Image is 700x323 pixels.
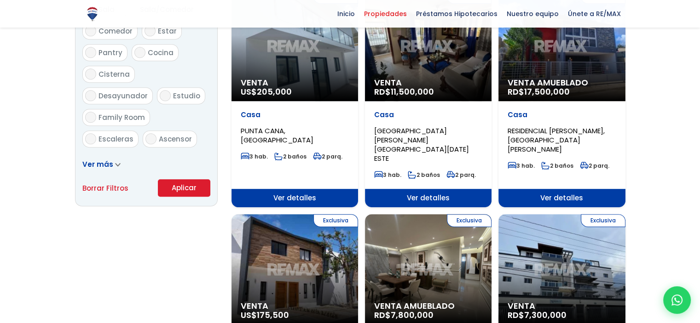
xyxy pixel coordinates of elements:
[84,6,100,22] img: Logo de REMAX
[313,153,342,160] span: 2 parq.
[85,112,96,123] input: Family Room
[159,134,192,144] span: Ascensor
[257,309,289,321] span: 175,500
[541,162,573,170] span: 2 baños
[158,26,177,36] span: Estar
[580,162,609,170] span: 2 parq.
[241,301,349,311] span: Venta
[241,309,289,321] span: US$
[374,309,434,321] span: RD$
[365,189,492,207] span: Ver detalles
[374,126,469,163] span: [GEOGRAPHIC_DATA][PERSON_NAME][GEOGRAPHIC_DATA][DATE] ESTE
[85,68,96,79] input: Cisterna
[374,78,482,87] span: Venta
[158,179,210,197] button: Aplicar
[85,25,96,36] input: Comedor
[508,126,605,154] span: RESIDENCIAL [PERSON_NAME], [GEOGRAPHIC_DATA][PERSON_NAME]
[98,26,133,36] span: Comedor
[145,133,156,144] input: Ascensor
[508,301,616,311] span: Venta
[98,134,133,144] span: Escaleras
[148,48,174,57] span: Cocina
[502,7,563,21] span: Nuestro equipo
[241,153,268,160] span: 3 hab.
[508,162,535,170] span: 3 hab.
[359,7,411,21] span: Propiedades
[333,7,359,21] span: Inicio
[173,91,200,101] span: Estudio
[231,189,358,207] span: Ver detalles
[98,48,122,57] span: Pantry
[98,69,130,79] span: Cisterna
[241,110,349,119] p: Casa
[524,309,567,321] span: 7,300,000
[508,78,616,87] span: Venta Amueblado
[374,171,401,179] span: 3 hab.
[85,90,96,101] input: Desayunador
[82,182,128,194] a: Borrar Filtros
[508,309,567,321] span: RD$
[98,91,148,101] span: Desayunador
[508,110,616,119] p: Casa
[241,86,292,97] span: US$
[508,86,570,97] span: RD$
[85,47,96,58] input: Pantry
[85,133,96,144] input: Escaleras
[313,214,358,227] span: Exclusiva
[241,78,349,87] span: Venta
[374,86,434,97] span: RD$
[82,159,121,169] a: Ver más
[145,25,156,36] input: Estar
[374,301,482,311] span: Venta Amueblado
[82,159,113,169] span: Ver más
[257,86,292,97] span: 205,000
[446,171,476,179] span: 2 parq.
[411,7,502,21] span: Préstamos Hipotecarios
[408,171,440,179] span: 2 baños
[241,126,313,145] span: PUNTA CANA, [GEOGRAPHIC_DATA]
[391,86,434,97] span: 11,500,000
[98,113,145,122] span: Family Room
[391,309,434,321] span: 7,800,000
[581,214,625,227] span: Exclusiva
[447,214,492,227] span: Exclusiva
[563,7,625,21] span: Únete a RE/MAX
[374,110,482,119] p: Casa
[498,189,625,207] span: Ver detalles
[274,153,307,160] span: 2 baños
[160,90,171,101] input: Estudio
[524,86,570,97] span: 17,500,000
[134,47,145,58] input: Cocina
